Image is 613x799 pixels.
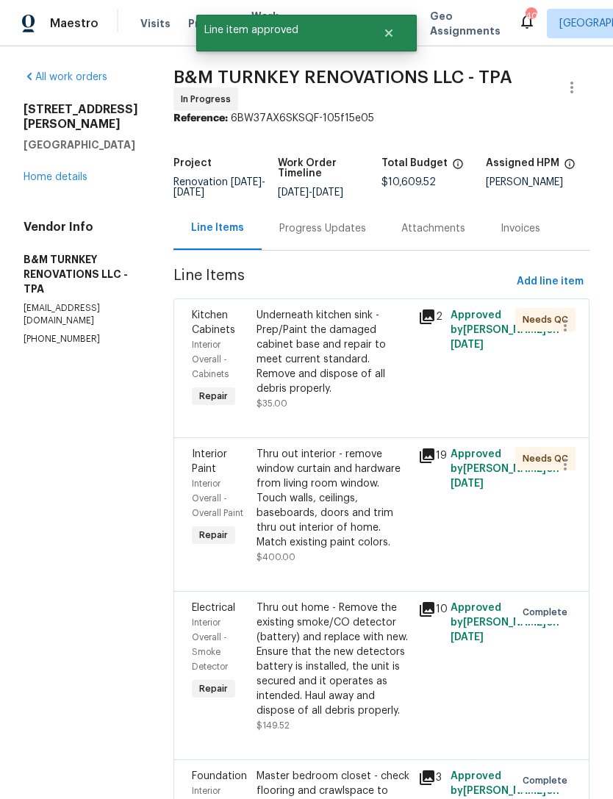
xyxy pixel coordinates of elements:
[173,177,265,198] span: Renovation
[173,177,265,198] span: -
[192,340,229,379] span: Interior Overall - Cabinets
[192,618,228,671] span: Interior Overall - Smoke Detector
[24,72,107,82] a: All work orders
[486,158,559,168] h5: Assigned HPM
[173,268,511,295] span: Line Items
[257,399,287,408] span: $35.00
[381,158,448,168] h5: Total Budget
[173,111,589,126] div: 6BW37AX6SKSQF-105f15e05
[278,187,343,198] span: -
[50,16,98,31] span: Maestro
[278,158,382,179] h5: Work Order Timeline
[451,449,559,489] span: Approved by [PERSON_NAME] on
[451,310,559,350] span: Approved by [PERSON_NAME] on
[192,310,235,335] span: Kitchen Cabinets
[257,308,409,396] div: Underneath kitchen sink - Prep/Paint the damaged cabinet base and repair to meet current standard...
[251,9,289,38] span: Work Orders
[365,18,413,48] button: Close
[188,16,234,31] span: Projects
[257,553,295,562] span: $400.00
[451,479,484,489] span: [DATE]
[193,389,234,404] span: Repair
[257,601,409,718] div: Thru out home - Remove the existing smoke/CO detector (battery) and replace with new. Ensure that...
[24,137,138,152] h5: [GEOGRAPHIC_DATA]
[173,187,204,198] span: [DATE]
[24,252,138,296] h5: B&M TURNKEY RENOVATIONS LLC - TPA
[181,92,237,107] span: In Progress
[24,172,87,182] a: Home details
[401,221,465,236] div: Attachments
[523,451,574,466] span: Needs QC
[430,9,501,38] span: Geo Assignments
[257,721,290,730] span: $149.52
[193,528,234,542] span: Repair
[192,479,243,517] span: Interior Overall - Overall Paint
[173,158,212,168] h5: Project
[451,603,559,642] span: Approved by [PERSON_NAME] on
[279,221,366,236] div: Progress Updates
[24,220,138,234] h4: Vendor Info
[523,773,573,788] span: Complete
[257,447,409,550] div: Thru out interior - remove window curtain and hardware from living room window. Touch walls, ceil...
[564,158,576,177] span: The hpm assigned to this work order.
[24,302,138,327] p: [EMAIL_ADDRESS][DOMAIN_NAME]
[140,16,171,31] span: Visits
[24,102,138,132] h2: [STREET_ADDRESS][PERSON_NAME]
[526,9,536,24] div: 40
[452,158,464,177] span: The total cost of line items that have been proposed by Opendoor. This sum includes line items th...
[517,273,584,291] span: Add line item
[24,333,138,345] p: [PHONE_NUMBER]
[193,681,234,696] span: Repair
[511,268,589,295] button: Add line item
[418,447,442,465] div: 19
[196,15,365,46] span: Line item approved
[312,187,343,198] span: [DATE]
[192,449,227,474] span: Interior Paint
[523,312,574,327] span: Needs QC
[523,605,573,620] span: Complete
[173,113,228,123] b: Reference:
[191,221,244,235] div: Line Items
[231,177,262,187] span: [DATE]
[451,632,484,642] span: [DATE]
[278,187,309,198] span: [DATE]
[451,340,484,350] span: [DATE]
[501,221,540,236] div: Invoices
[418,308,442,326] div: 2
[381,177,436,187] span: $10,609.52
[486,177,590,187] div: [PERSON_NAME]
[192,603,235,613] span: Electrical
[418,601,442,618] div: 10
[173,68,512,86] span: B&M TURNKEY RENOVATIONS LLC - TPA
[418,769,442,787] div: 3
[192,771,247,781] span: Foundation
